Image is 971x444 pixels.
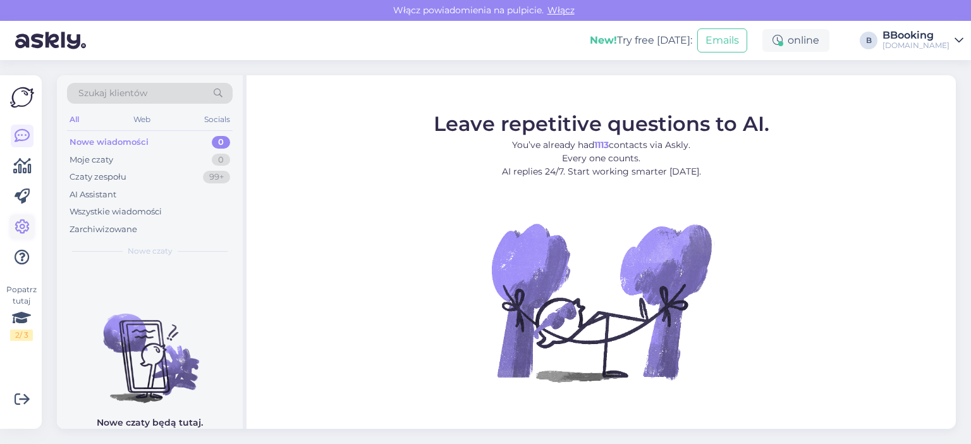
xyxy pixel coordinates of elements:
[70,171,126,183] div: Czaty zespołu
[544,4,578,16] span: Włącz
[70,223,137,236] div: Zarchiwizowane
[860,32,877,49] div: B
[434,138,769,178] p: You’ve already had contacts via Askly. Every one counts. AI replies 24/7. Start working smarter [...
[487,188,715,416] img: No Chat active
[67,111,82,128] div: All
[202,111,233,128] div: Socials
[882,30,950,40] div: BBooking
[594,139,609,150] b: 1113
[212,136,230,149] div: 0
[10,85,34,109] img: Askly Logo
[434,111,769,135] span: Leave repetitive questions to AI.
[70,206,162,218] div: Wszystkie wiadomości
[70,136,149,149] div: Nowe wiadomości
[10,284,33,341] div: Popatrz tutaj
[203,171,230,183] div: 99+
[10,330,33,341] div: 2 / 3
[78,87,147,100] span: Szukaj klientów
[131,111,153,128] div: Web
[212,154,230,166] div: 0
[70,154,113,166] div: Moje czaty
[882,30,963,51] a: BBooking[DOMAIN_NAME]
[128,245,173,257] span: Nowe czaty
[590,33,692,48] div: Try free [DATE]:
[697,28,747,52] button: Emails
[70,188,116,201] div: AI Assistant
[882,40,950,51] div: [DOMAIN_NAME]
[590,34,617,46] b: New!
[57,291,243,405] img: No chats
[762,29,829,52] div: online
[97,416,203,429] p: Nowe czaty będą tutaj.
